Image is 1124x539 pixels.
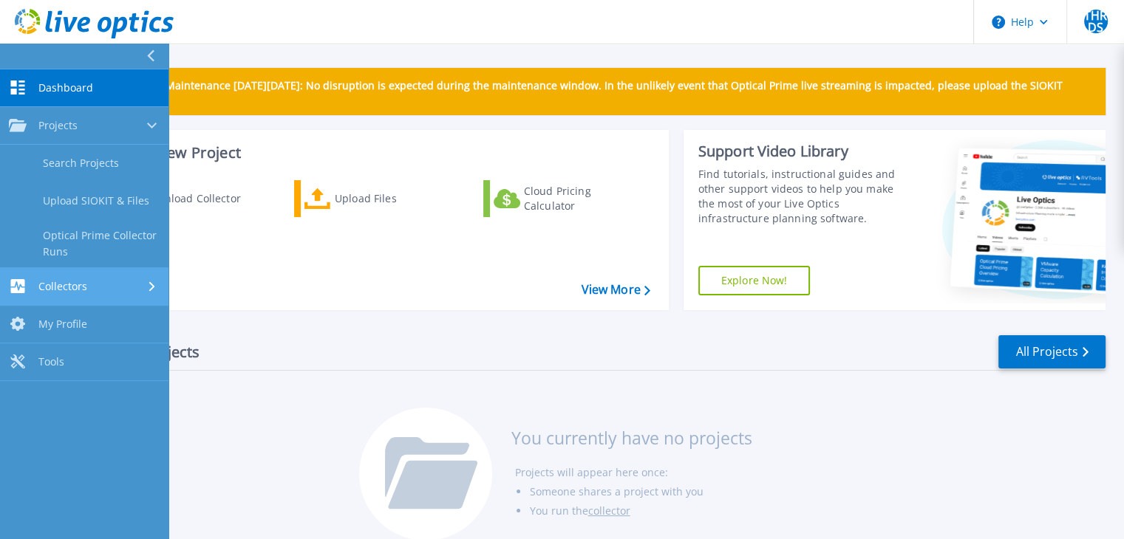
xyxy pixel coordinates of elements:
span: Collectors [38,280,87,293]
div: Download Collector [143,184,261,213]
a: All Projects [998,335,1106,368]
a: Download Collector [105,180,270,217]
a: Cloud Pricing Calculator [483,180,648,217]
div: Upload Files [335,184,453,213]
a: Upload Files [294,180,459,217]
span: Dashboard [38,81,93,95]
span: My Profile [38,317,87,331]
h3: Start a New Project [105,145,650,161]
a: collector [587,504,630,518]
li: Someone shares a project with you [529,482,752,501]
div: Cloud Pricing Calculator [524,184,642,213]
a: Explore Now! [698,266,811,295]
li: Projects will appear here once: [514,463,752,482]
div: Support Video Library [698,142,910,161]
div: Find tutorials, instructional guides and other support videos to help you make the most of your L... [698,167,910,226]
a: View More [581,283,650,297]
span: THRDS [1084,10,1108,33]
h3: You currently have no projects [511,430,752,446]
span: Tools [38,355,64,368]
span: Projects [38,119,78,132]
p: Scheduled Maintenance [DATE][DATE]: No disruption is expected during the maintenance window. In t... [110,80,1094,103]
li: You run the [529,501,752,521]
